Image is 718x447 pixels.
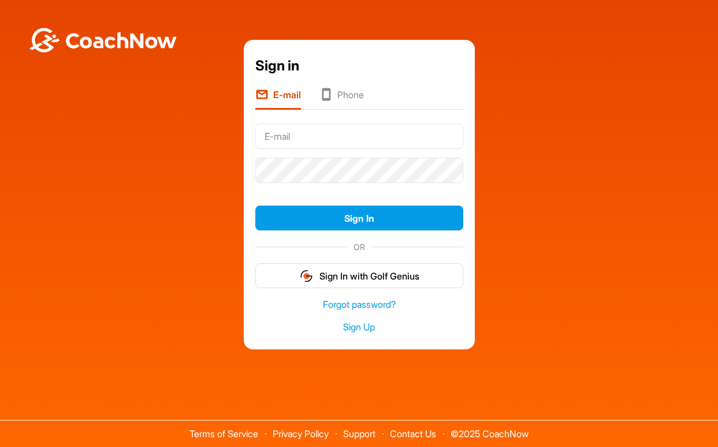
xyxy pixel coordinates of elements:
span: OR [348,241,371,253]
li: Phone [319,88,364,110]
img: BwLJSsUCoWCh5upNqxVrqldRgqLPVwmV24tXu5FoVAoFEpwwqQ3VIfuoInZCoVCoTD4vwADAC3ZFMkVEQFDAAAAAElFTkSuQmCC [28,28,178,53]
a: Privacy Policy [273,428,329,439]
input: E-mail [255,124,463,149]
a: Forgot password? [255,298,463,311]
img: gg_logo [299,269,314,283]
span: © 2025 CoachNow [445,420,534,438]
a: Sign Up [255,321,463,334]
li: E-mail [255,88,301,110]
div: Sign in [255,55,463,76]
a: Contact Us [390,428,436,439]
a: Terms of Service [189,428,258,439]
a: Support [343,428,375,439]
button: Sign In [255,206,463,230]
button: Sign In with Golf Genius [255,263,463,288]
